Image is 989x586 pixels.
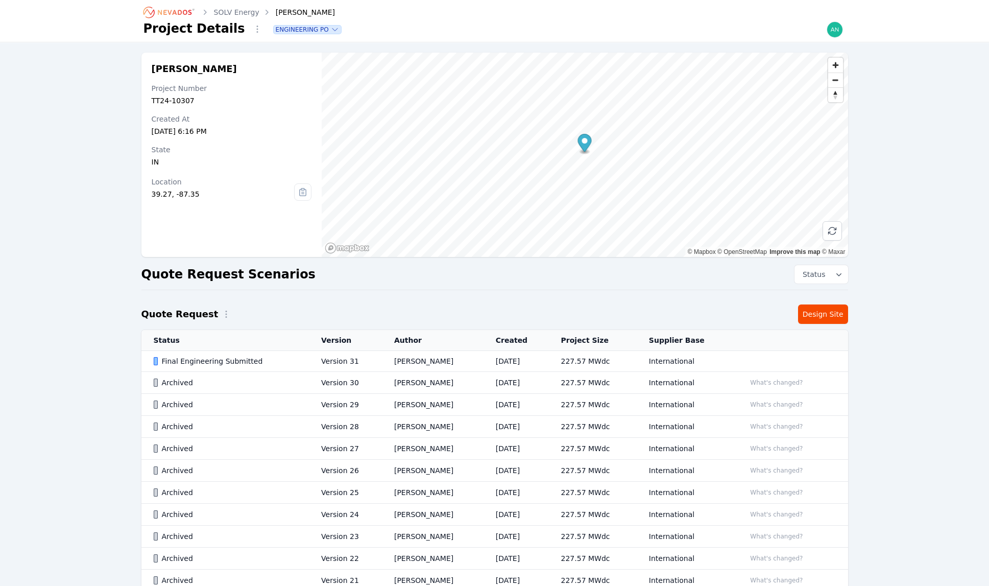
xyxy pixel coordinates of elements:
[822,248,846,255] a: Maxar
[309,504,382,526] td: Version 24
[143,20,245,37] h1: Project Details
[745,509,807,520] button: What's changed?
[745,531,807,542] button: What's changed?
[141,548,848,570] tr: ArchivedVersion 22[PERSON_NAME][DATE]227.57 MWdcInternationalWhat's changed?
[141,526,848,548] tr: ArchivedVersion 23[PERSON_NAME][DATE]227.57 MWdcInternationalWhat's changed?
[769,248,820,255] a: Improve this map
[141,351,848,372] tr: Final Engineering SubmittedVersion 31[PERSON_NAME][DATE]227.57 MWdcInternational
[152,177,295,187] div: Location
[484,372,549,394] td: [DATE]
[152,157,312,167] div: IN
[637,394,733,416] td: International
[549,416,637,438] td: 227.57 MWdc
[154,356,304,366] div: Final Engineering Submitted
[152,126,312,136] div: [DATE] 6:16 PM
[143,4,335,20] nav: Breadcrumb
[637,548,733,570] td: International
[141,394,848,416] tr: ArchivedVersion 29[PERSON_NAME][DATE]227.57 MWdcInternationalWhat's changed?
[745,421,807,432] button: What's changed?
[141,460,848,482] tr: ArchivedVersion 26[PERSON_NAME][DATE]227.57 MWdcInternationalWhat's changed?
[484,330,549,351] th: Created
[309,351,382,372] td: Version 31
[745,487,807,498] button: What's changed?
[154,531,304,542] div: Archived
[745,553,807,564] button: What's changed?
[152,114,312,124] div: Created At
[152,189,295,199] div: 39.27, -87.35
[322,53,848,257] canvas: Map
[309,330,382,351] th: Version
[828,73,843,87] button: Zoom out
[549,548,637,570] td: 227.57 MWdc
[549,482,637,504] td: 227.57 MWdc
[382,351,484,372] td: [PERSON_NAME]
[578,134,592,155] div: Map marker
[382,394,484,416] td: [PERSON_NAME]
[637,372,733,394] td: International
[745,399,807,410] button: What's changed?
[484,394,549,416] td: [DATE]
[637,438,733,460] td: International
[141,438,848,460] tr: ArchivedVersion 27[PERSON_NAME][DATE]227.57 MWdcInternationalWhat's changed?
[637,351,733,372] td: International
[154,443,304,454] div: Archived
[549,394,637,416] td: 227.57 MWdc
[717,248,767,255] a: OpenStreetMap
[309,526,382,548] td: Version 23
[141,416,848,438] tr: ArchivedVersion 28[PERSON_NAME][DATE]227.57 MWdcInternationalWhat's changed?
[549,504,637,526] td: 227.57 MWdc
[141,482,848,504] tr: ArchivedVersion 25[PERSON_NAME][DATE]227.57 MWdcInternationalWhat's changed?
[152,145,312,155] div: State
[637,460,733,482] td: International
[274,26,341,34] button: Engineering PO
[152,83,312,93] div: Project Number
[154,509,304,520] div: Archived
[484,526,549,548] td: [DATE]
[154,553,304,564] div: Archived
[549,372,637,394] td: 227.57 MWdc
[745,377,807,388] button: What's changed?
[309,394,382,416] td: Version 29
[154,465,304,476] div: Archived
[828,58,843,73] button: Zoom in
[484,504,549,526] td: [DATE]
[828,88,843,102] span: Reset bearing to north
[549,526,637,548] td: 227.57 MWdc
[141,372,848,394] tr: ArchivedVersion 30[PERSON_NAME][DATE]227.57 MWdcInternationalWhat's changed?
[309,460,382,482] td: Version 26
[484,438,549,460] td: [DATE]
[152,96,312,106] div: TT24-10307
[637,416,733,438] td: International
[309,548,382,570] td: Version 22
[549,351,637,372] td: 227.57 MWdc
[309,438,382,460] td: Version 27
[309,372,382,394] td: Version 30
[152,63,312,75] h2: [PERSON_NAME]
[637,330,733,351] th: Supplier Base
[745,465,807,476] button: What's changed?
[794,265,848,284] button: Status
[382,438,484,460] td: [PERSON_NAME]
[484,460,549,482] td: [DATE]
[549,460,637,482] td: 227.57 MWdc
[154,421,304,432] div: Archived
[382,372,484,394] td: [PERSON_NAME]
[309,482,382,504] td: Version 25
[154,400,304,410] div: Archived
[637,504,733,526] td: International
[154,575,304,585] div: Archived
[688,248,716,255] a: Mapbox
[484,482,549,504] td: [DATE]
[154,487,304,498] div: Archived
[484,416,549,438] td: [DATE]
[214,7,259,17] a: SOLV Energy
[309,416,382,438] td: Version 28
[798,304,848,324] a: Design Site
[382,482,484,504] td: [PERSON_NAME]
[382,330,484,351] th: Author
[799,269,826,279] span: Status
[549,438,637,460] td: 227.57 MWdc
[141,504,848,526] tr: ArchivedVersion 24[PERSON_NAME][DATE]227.57 MWdcInternationalWhat's changed?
